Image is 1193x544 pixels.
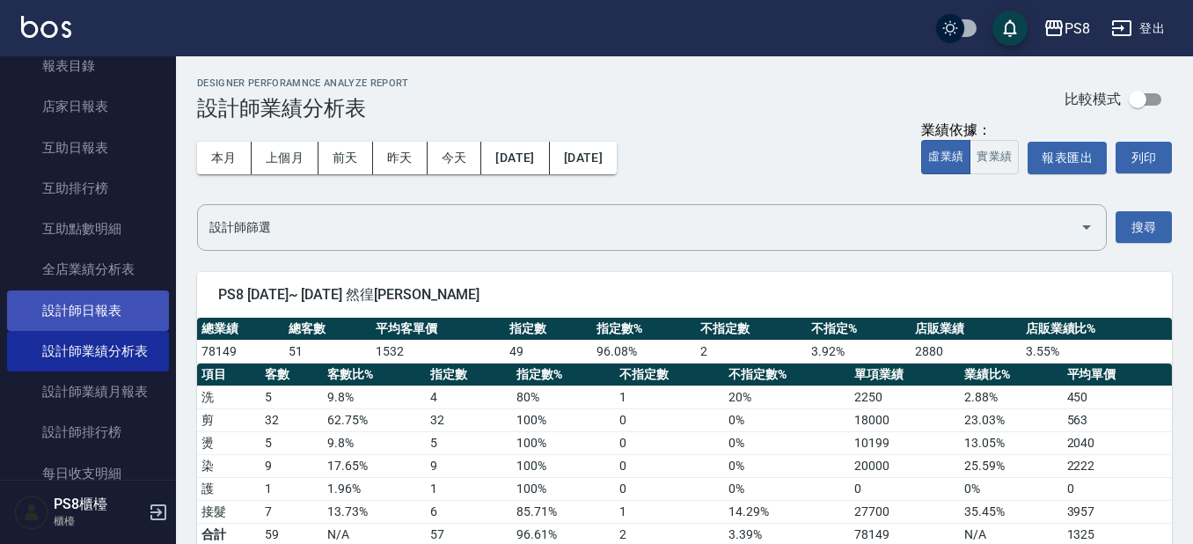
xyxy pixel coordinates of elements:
[54,513,143,529] p: 櫃檯
[197,96,409,121] h3: 設計師業績分析表
[197,500,260,523] td: 接髮
[197,386,260,408] td: 洗
[615,454,724,477] td: 0
[260,454,324,477] td: 9
[505,340,592,363] td: 49
[426,431,512,454] td: 5
[1028,142,1107,174] button: 報表匯出
[512,364,615,386] th: 指定數%
[1072,213,1101,241] button: Open
[323,364,426,386] th: 客數比%
[550,142,617,174] button: [DATE]
[807,340,911,363] td: 3.92 %
[592,318,696,341] th: 指定數%
[373,142,428,174] button: 昨天
[7,86,169,127] a: 店家日報表
[1065,18,1090,40] div: PS8
[724,364,850,386] th: 不指定數%
[197,408,260,431] td: 剪
[850,408,959,431] td: 18000
[426,477,512,500] td: 1
[1063,500,1172,523] td: 3957
[197,364,260,386] th: 項目
[426,454,512,477] td: 9
[260,431,324,454] td: 5
[1116,142,1172,173] button: 列印
[318,142,373,174] button: 前天
[512,477,615,500] td: 100 %
[1063,454,1172,477] td: 2222
[284,318,371,341] th: 總客數
[14,495,49,530] img: Person
[426,500,512,523] td: 6
[921,140,970,174] button: 虛業績
[21,16,71,38] img: Logo
[724,431,850,454] td: 0 %
[992,11,1028,46] button: save
[512,386,615,408] td: 80 %
[197,431,260,454] td: 燙
[7,168,169,209] a: 互助排行榜
[54,496,143,513] h5: PS8櫃檯
[960,364,1063,386] th: 業績比%
[260,408,324,431] td: 32
[724,386,850,408] td: 20 %
[1065,90,1121,108] p: 比較模式
[1021,340,1172,363] td: 3.55 %
[7,331,169,371] a: 設計師業績分析表
[921,121,1019,140] div: 業績依據：
[7,209,169,249] a: 互助點數明細
[7,290,169,331] a: 設計師日報表
[615,477,724,500] td: 0
[426,408,512,431] td: 32
[1021,318,1172,341] th: 店販業績比%
[911,318,1021,341] th: 店販業績
[850,364,959,386] th: 單項業績
[960,386,1063,408] td: 2.88 %
[960,477,1063,500] td: 0 %
[371,318,505,341] th: 平均客單價
[481,142,549,174] button: [DATE]
[970,140,1019,174] button: 實業績
[960,500,1063,523] td: 35.45 %
[197,454,260,477] td: 染
[252,142,318,174] button: 上個月
[371,340,505,363] td: 1532
[323,431,426,454] td: 9.8 %
[505,318,592,341] th: 指定數
[260,364,324,386] th: 客數
[512,454,615,477] td: 100 %
[323,408,426,431] td: 62.75 %
[960,431,1063,454] td: 13.05 %
[197,318,1172,364] table: a dense table
[260,386,324,408] td: 5
[197,318,284,341] th: 總業績
[615,431,724,454] td: 0
[724,454,850,477] td: 0 %
[512,408,615,431] td: 100 %
[7,453,169,494] a: 每日收支明細
[850,431,959,454] td: 10199
[284,340,371,363] td: 51
[7,249,169,290] a: 全店業績分析表
[911,340,1021,363] td: 2880
[197,477,260,500] td: 護
[615,408,724,431] td: 0
[512,431,615,454] td: 100 %
[7,371,169,412] a: 設計師業績月報表
[1063,408,1172,431] td: 563
[197,340,284,363] td: 78149
[197,77,409,89] h2: Designer Perforamnce Analyze Report
[807,318,911,341] th: 不指定%
[323,386,426,408] td: 9.8 %
[1036,11,1097,47] button: PS8
[1116,211,1172,244] button: 搜尋
[323,454,426,477] td: 17.65 %
[1104,12,1172,45] button: 登出
[850,386,959,408] td: 2250
[615,364,724,386] th: 不指定數
[724,477,850,500] td: 0 %
[960,454,1063,477] td: 25.59 %
[1063,477,1172,500] td: 0
[7,46,169,86] a: 報表目錄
